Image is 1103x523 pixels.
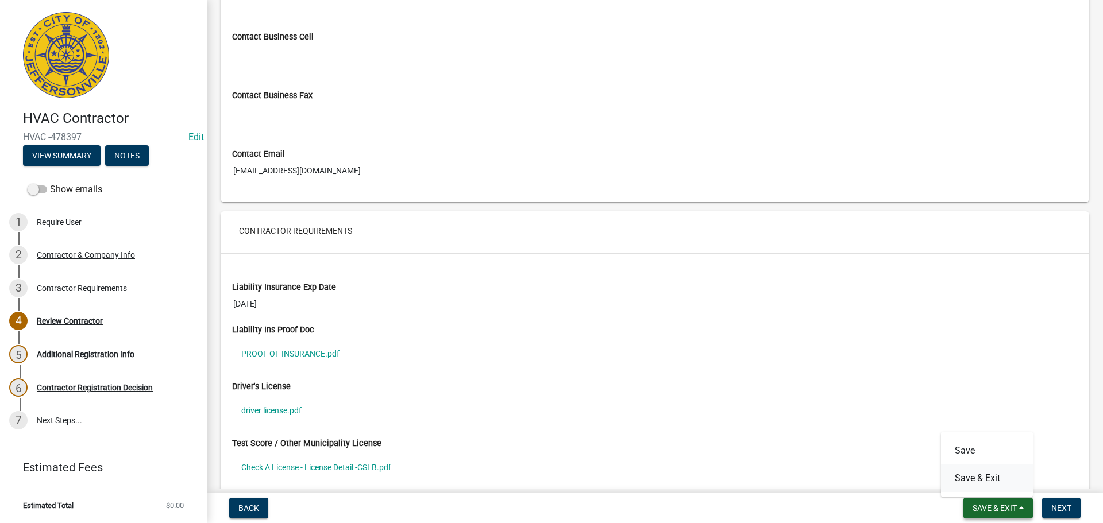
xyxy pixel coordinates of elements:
[230,220,361,241] button: Contractor Requirements
[37,284,127,292] div: Contractor Requirements
[23,12,109,98] img: City of Jeffersonville, Indiana
[105,145,149,166] button: Notes
[232,284,336,292] label: Liability Insurance Exp Date
[963,498,1033,518] button: Save & Exit
[973,503,1017,513] span: Save & Exit
[37,317,103,325] div: Review Contractor
[23,110,198,127] h4: HVAC Contractor
[166,502,184,509] span: $0.00
[232,481,1078,507] a: Personnel List - CSLB.pdf
[232,150,285,158] label: Contact Email
[9,312,28,330] div: 4
[188,131,204,142] wm-modal-confirm: Edit Application Number
[232,33,314,41] label: Contact Business Cell
[37,350,134,358] div: Additional Registration Info
[1051,503,1071,513] span: Next
[23,502,74,509] span: Estimated Total
[232,92,313,100] label: Contact Business Fax
[37,218,82,226] div: Require User
[23,152,101,161] wm-modal-confirm: Summary
[229,498,268,518] button: Back
[9,213,28,231] div: 1
[232,440,381,448] label: Test Score / Other Municipality License
[9,345,28,363] div: 5
[9,378,28,397] div: 6
[232,383,291,391] label: Driver's License
[9,411,28,429] div: 7
[37,251,135,259] div: Contractor & Company Info
[105,152,149,161] wm-modal-confirm: Notes
[9,246,28,264] div: 2
[23,145,101,166] button: View Summary
[23,131,184,142] span: HVAC -478397
[232,454,1078,481] a: Check A License - License Detail -CSLB.pdf
[9,456,188,479] a: Estimated Fees
[1042,498,1081,518] button: Next
[941,437,1033,464] button: Save
[232,326,314,334] label: Liability Ins Proof Doc
[232,397,1078,424] a: driver license.pdf
[188,131,204,142] a: Edit
[37,383,153,392] div: Contractor Registration Decision
[9,279,28,297] div: 3
[232,340,1078,367] a: PROOF OF INSURANCE.pdf
[941,432,1033,497] div: Save & Exit
[941,464,1033,492] button: Save & Exit
[238,503,259,513] span: Back
[28,183,102,196] label: Show emails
